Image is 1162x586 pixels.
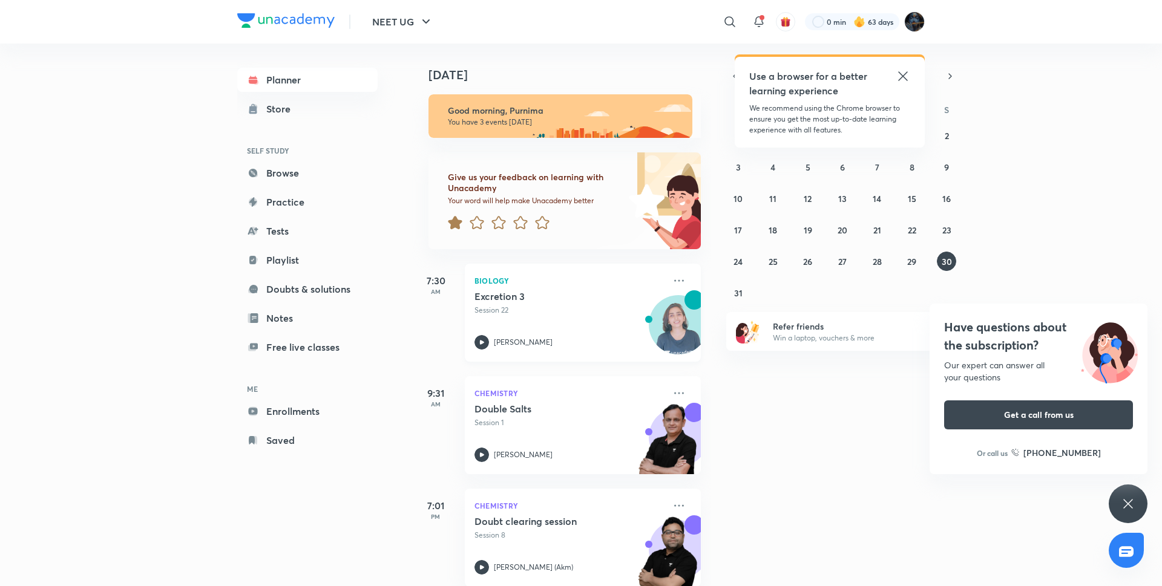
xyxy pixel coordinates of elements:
button: August 29, 2025 [902,252,922,271]
abbr: August 23, 2025 [942,224,951,236]
button: August 12, 2025 [798,189,818,208]
button: August 23, 2025 [937,220,956,239]
p: Your word will help make Unacademy better [448,196,625,206]
abbr: August 10, 2025 [734,193,743,204]
button: August 6, 2025 [833,157,852,177]
img: unacademy [634,403,701,486]
button: NEET UG [365,10,441,34]
button: August 19, 2025 [798,220,818,239]
p: [PERSON_NAME] (Akm) [494,562,573,573]
h6: Refer friends [773,320,922,333]
abbr: August 29, 2025 [907,256,916,267]
h4: [DATE] [428,68,713,82]
button: August 9, 2025 [937,157,956,177]
abbr: August 22, 2025 [908,224,916,236]
button: August 25, 2025 [763,252,783,271]
a: Practice [237,190,378,214]
p: Chemistry [474,498,665,513]
abbr: August 19, 2025 [804,224,812,236]
img: ttu_illustration_new.svg [1071,318,1147,383]
abbr: August 14, 2025 [873,193,881,204]
h6: ME [237,379,378,399]
img: streak [853,16,865,28]
img: Company Logo [237,13,335,28]
h6: SELF STUDY [237,140,378,161]
h6: Give us your feedback on learning with Unacademy [448,172,625,194]
abbr: August 13, 2025 [838,193,847,204]
a: [PHONE_NUMBER] [1011,446,1101,459]
a: Saved [237,428,378,452]
p: Biology [474,273,665,288]
abbr: August 7, 2025 [875,161,879,173]
p: Session 1 [474,417,665,428]
button: August 18, 2025 [763,220,783,239]
button: August 24, 2025 [729,252,748,271]
abbr: August 12, 2025 [804,193,812,204]
abbr: August 6, 2025 [840,161,845,173]
p: We recommend using the Chrome browser to ensure you get the most up-to-date learning experience w... [749,103,910,135]
p: AM [412,400,460,408]
abbr: August 21, 2025 [873,224,881,236]
a: Enrollments [237,399,378,423]
button: August 26, 2025 [798,252,818,271]
img: Purnima Sharma [904,11,925,32]
button: August 20, 2025 [833,220,852,239]
h4: Have questions about the subscription? [944,318,1133,354]
button: Get a call from us [944,400,1133,429]
a: Notes [237,306,378,330]
img: referral [736,319,760,343]
img: feedback_image [588,152,701,249]
button: August 4, 2025 [763,157,783,177]
a: Tests [237,219,378,243]
img: Avatar [649,302,707,360]
abbr: August 25, 2025 [769,256,778,267]
a: Free live classes [237,335,378,359]
button: August 14, 2025 [867,189,887,208]
p: PM [412,513,460,520]
button: August 28, 2025 [867,252,887,271]
div: Our expert can answer all your questions [944,359,1133,383]
abbr: August 3, 2025 [736,161,741,173]
a: Store [237,97,378,121]
abbr: August 20, 2025 [838,224,847,236]
a: Playlist [237,248,378,272]
abbr: August 5, 2025 [806,161,810,173]
h6: Good morning, Purnima [448,105,681,116]
button: August 31, 2025 [729,283,748,302]
img: morning [428,94,692,138]
abbr: August 16, 2025 [942,193,951,204]
abbr: August 17, 2025 [734,224,742,236]
abbr: August 28, 2025 [873,256,882,267]
button: August 13, 2025 [833,189,852,208]
a: Planner [237,68,378,92]
p: Or call us [977,448,1008,458]
p: [PERSON_NAME] [494,449,553,460]
p: AM [412,288,460,295]
h5: 7:01 [412,498,460,513]
abbr: August 26, 2025 [803,256,812,267]
a: Browse [237,161,378,185]
p: Session 22 [474,305,665,316]
button: August 21, 2025 [867,220,887,239]
button: August 30, 2025 [937,252,956,271]
button: August 2, 2025 [937,126,956,145]
abbr: August 9, 2025 [944,161,949,173]
h5: 7:30 [412,273,460,288]
a: Doubts & solutions [237,277,378,301]
p: Session 8 [474,530,665,541]
a: Company Logo [237,13,335,31]
abbr: August 4, 2025 [770,161,775,173]
h5: Use a browser for a better learning experience [749,69,870,98]
div: Store [266,102,298,116]
button: August 7, 2025 [867,157,887,177]
p: Win a laptop, vouchers & more [773,333,922,343]
button: August 17, 2025 [729,220,748,239]
h5: Doubt clearing session [474,515,625,527]
abbr: August 8, 2025 [910,161,914,173]
h5: Double Salts [474,403,625,415]
button: August 5, 2025 [798,157,818,177]
button: August 22, 2025 [902,220,922,239]
h5: 9:31 [412,386,460,400]
button: August 10, 2025 [729,189,748,208]
img: avatar [780,16,791,27]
